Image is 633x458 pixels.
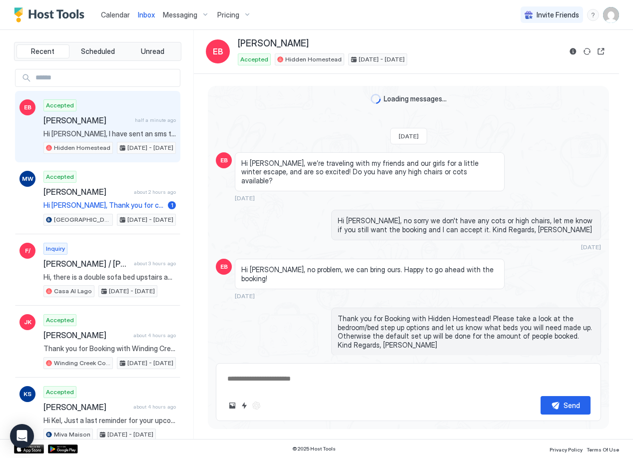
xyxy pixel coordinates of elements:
button: Open reservation [595,45,607,57]
a: Host Tools Logo [14,7,89,22]
span: Privacy Policy [550,447,583,453]
span: Thank you for Booking with Hidden Homestead! Please take a look at the bedroom/bed step up option... [338,314,595,349]
span: F/ [25,246,30,255]
span: [PERSON_NAME] [43,402,129,412]
div: menu [587,9,599,21]
button: Unread [126,44,179,58]
span: Inquiry [46,244,65,253]
button: Recent [16,44,69,58]
span: [GEOGRAPHIC_DATA] [54,215,110,224]
span: EB [213,45,223,57]
span: EB [24,103,31,112]
span: © 2025 Host Tools [292,446,336,452]
div: loading [371,94,381,104]
span: [PERSON_NAME] [238,38,309,49]
button: Upload image [226,400,238,412]
span: Hidden Homestead [285,55,342,64]
a: Inbox [138,9,155,20]
button: Quick reply [238,400,250,412]
a: Google Play Store [48,445,78,454]
span: Pricing [217,10,239,19]
span: [DATE] [581,243,601,251]
span: [DATE] - [DATE] [127,143,173,152]
span: Invite Friends [537,10,579,19]
span: about 2 hours ago [134,189,176,195]
span: MW [22,174,33,183]
div: Open Intercom Messenger [10,424,34,448]
span: Hi [PERSON_NAME], I have sent an sms through with payment details. Kind regards, [PERSON_NAME]. [43,129,176,138]
span: about 4 hours ago [133,404,176,410]
span: [DATE] - [DATE] [109,287,155,296]
span: Hidden Homestead [54,143,110,152]
div: tab-group [14,42,181,61]
span: Thank you for Booking with Winding Creek Cottage! Please take a look at the bedroom/bed step up o... [43,344,176,353]
span: Accepted [46,101,74,110]
span: Accepted [240,55,268,64]
span: [DATE] [235,194,255,202]
span: [DATE] - [DATE] [127,215,173,224]
button: Send [541,396,591,415]
span: about 3 hours ago [134,260,176,267]
span: Messaging [163,10,197,19]
a: Terms Of Use [587,444,619,454]
span: Miva Maison [54,430,90,439]
span: Hi Kel, Just a last reminder for your upcoming stay at [GEOGRAPHIC_DATA]! I hope you are looking ... [43,416,176,425]
div: User profile [603,7,619,23]
span: Accepted [46,316,74,325]
span: about 4 hours ago [133,332,176,339]
a: App Store [14,445,44,454]
span: Hi [PERSON_NAME], no problem, we can bring ours. Happy to go ahead with the booking! [241,265,498,283]
span: Unread [141,47,164,56]
span: KS [23,390,31,399]
span: Hi, there is a double sofa bed upstairs and another double fold out mattress downstairs :) Kind R... [43,273,176,282]
span: [PERSON_NAME] [43,115,131,125]
span: [DATE] - [DATE] [359,55,405,64]
input: Input Field [31,69,180,86]
button: Scheduled [71,44,124,58]
button: Reservation information [567,45,579,57]
span: Loading messages... [384,94,447,103]
span: EB [220,156,228,165]
a: Privacy Policy [550,444,583,454]
a: Calendar [101,9,130,20]
span: Inbox [138,10,155,19]
span: Accepted [46,172,74,181]
span: Scheduled [81,47,115,56]
span: half a minute ago [135,117,176,123]
span: Hi [PERSON_NAME], no sorry we don't have any cots or high chairs, let me know if you still want t... [338,216,595,234]
span: Accepted [46,388,74,397]
span: [DATE] - [DATE] [107,430,153,439]
button: Sync reservation [581,45,593,57]
span: Terms Of Use [587,447,619,453]
span: JK [24,318,31,327]
span: EB [220,262,228,271]
span: [DATE] [399,132,419,140]
span: [DATE] - [DATE] [127,359,173,368]
span: Calendar [101,10,130,19]
div: Send [564,400,580,411]
span: Casa Al Lago [54,287,92,296]
span: [PERSON_NAME] [43,330,129,340]
span: 1 [171,201,173,209]
span: [PERSON_NAME] [43,187,130,197]
span: [PERSON_NAME] / [PERSON_NAME] [43,259,130,269]
span: [DATE] [235,292,255,300]
span: Hi [PERSON_NAME], Thank you for checking in, we are looking forward to our stay. We appreciate th... [43,201,164,210]
span: Recent [31,47,54,56]
span: Hi [PERSON_NAME], we’re traveling with my friends and our girls for a little winter escape, and a... [241,159,498,185]
span: Winding Creek Cottage [54,359,110,368]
